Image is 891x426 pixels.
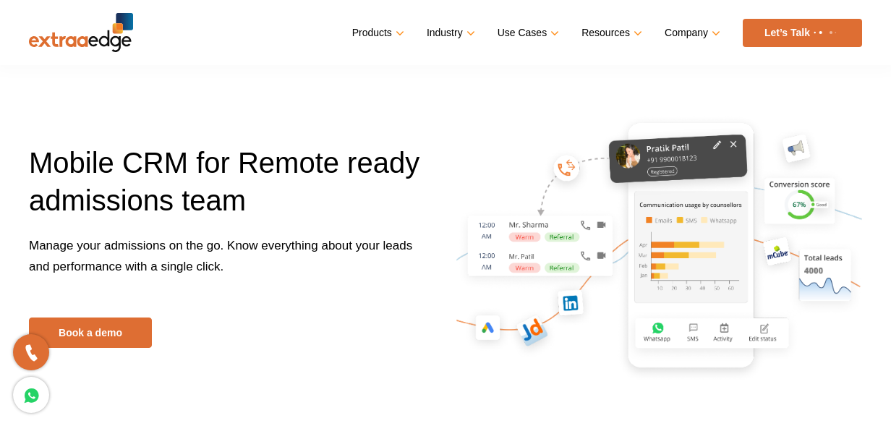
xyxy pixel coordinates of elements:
[29,239,412,273] span: Manage your admissions on the go. Know everything about your leads and performance with a single ...
[581,22,639,43] a: Resources
[456,112,862,380] img: mobile-crm-for-remote-admissions-team
[427,22,472,43] a: Industry
[665,22,717,43] a: Company
[29,318,152,348] a: Book a demo
[29,144,435,235] h1: Mobile CRM for Remote ready admissions team
[352,22,401,43] a: Products
[498,22,556,43] a: Use Cases
[743,19,862,47] a: Let’s Talk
